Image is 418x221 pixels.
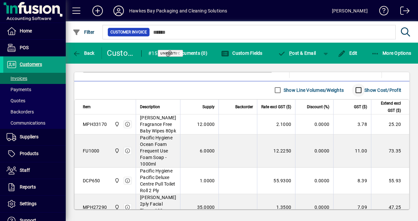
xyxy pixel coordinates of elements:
span: [PERSON_NAME] Fragrance Free Baby Wipes 80pk [140,114,176,134]
span: Back [73,50,95,56]
span: Central [113,121,120,128]
button: Edit [336,47,359,59]
span: Central [113,177,120,184]
span: Suppliers [20,134,38,139]
td: 8.39 [333,168,371,194]
div: 55.9300 [261,177,291,184]
div: 12.2250 [261,148,291,154]
span: POS [20,45,29,50]
td: 73.35 [371,134,409,168]
span: Products [20,151,38,156]
span: Customer Invoice [110,29,147,35]
span: P [289,50,292,56]
a: Products [3,146,66,162]
span: Documents (0) [165,50,207,56]
td: 55.93 [371,168,409,194]
a: Payments [3,84,66,95]
a: Communications [3,117,66,129]
button: Add [87,5,108,17]
span: [PERSON_NAME] 2ply Facial Tissue 100 per pk [140,194,176,220]
a: Invoices [3,73,66,84]
span: Reports [20,184,36,190]
div: #159951 [148,48,161,59]
button: More Options [370,47,413,59]
button: Post & Email [275,47,319,59]
span: Invoices [7,76,27,81]
td: 0.0000 [295,194,333,221]
div: MPH33170 [83,121,107,128]
div: DCP650 [83,177,100,184]
span: Communications [7,120,45,126]
a: Backorders [3,106,66,117]
a: Suppliers [3,129,66,145]
td: 0.0000 [295,114,333,134]
div: [PERSON_NAME] [332,6,368,16]
a: Quotes [3,95,66,106]
button: Custom Fields [220,47,264,59]
span: Rate excl GST ($) [261,103,291,110]
a: Reports [3,179,66,195]
span: GST ($) [354,103,367,110]
span: 6.0000 [200,148,215,154]
div: Hawkes Bay Packaging and Cleaning Solutions [129,6,227,16]
td: 0.0000 [295,168,333,194]
td: 47.25 [371,194,409,221]
span: Description [140,103,160,110]
a: Settings [3,196,66,212]
span: Quotes [7,98,25,103]
div: MPH27290 [83,204,107,211]
div: 1.3500 [261,204,291,211]
span: Central [113,147,120,154]
span: Staff [20,168,30,173]
span: Edit [338,50,358,56]
span: Pacific Hygiene Ocean Foam Frequent Use Foam Soap - 1000ml [140,134,176,167]
td: 0.0000 [295,134,333,168]
a: Staff [3,162,66,179]
button: Back [71,47,96,59]
span: Custom Fields [221,50,263,56]
label: Show Cost/Profit [363,87,401,93]
span: Payments [7,87,31,92]
span: Item [83,103,91,110]
button: Profile [108,5,129,17]
div: 2.1000 [261,121,291,128]
span: Supply [202,103,215,110]
a: Home [3,23,66,39]
app-page-header-button: Back [66,47,102,59]
button: Documents (0) [163,47,209,59]
span: 1.0000 [200,177,215,184]
span: Backorders [7,109,34,114]
span: Settings [20,201,36,206]
span: ost & Email [278,50,316,56]
span: Extend excl GST ($) [375,100,401,114]
td: 25.20 [371,114,409,134]
div: Customer Invoice [107,48,135,58]
div: FU1000 [83,148,100,154]
span: Discount (%) [307,103,329,110]
span: Filter [73,30,95,35]
span: Central [113,204,120,211]
span: Pacific Hygiene Pacific Deluxe Centre Pull Toilet Roll 2 Ply [140,168,176,194]
a: Knowledge Base [374,1,389,23]
span: Home [20,28,32,33]
label: Show Line Volumes/Weights [282,87,344,93]
td: 11.00 [333,134,371,168]
span: 35.0000 [197,204,215,211]
span: Customers [20,62,42,67]
a: POS [3,40,66,56]
td: 7.09 [333,194,371,221]
span: 12.0000 [197,121,215,128]
td: 3.78 [333,114,371,134]
span: Backorder [235,103,253,110]
a: Logout [395,1,410,23]
button: Filter [71,26,96,38]
span: More Options [371,50,411,56]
